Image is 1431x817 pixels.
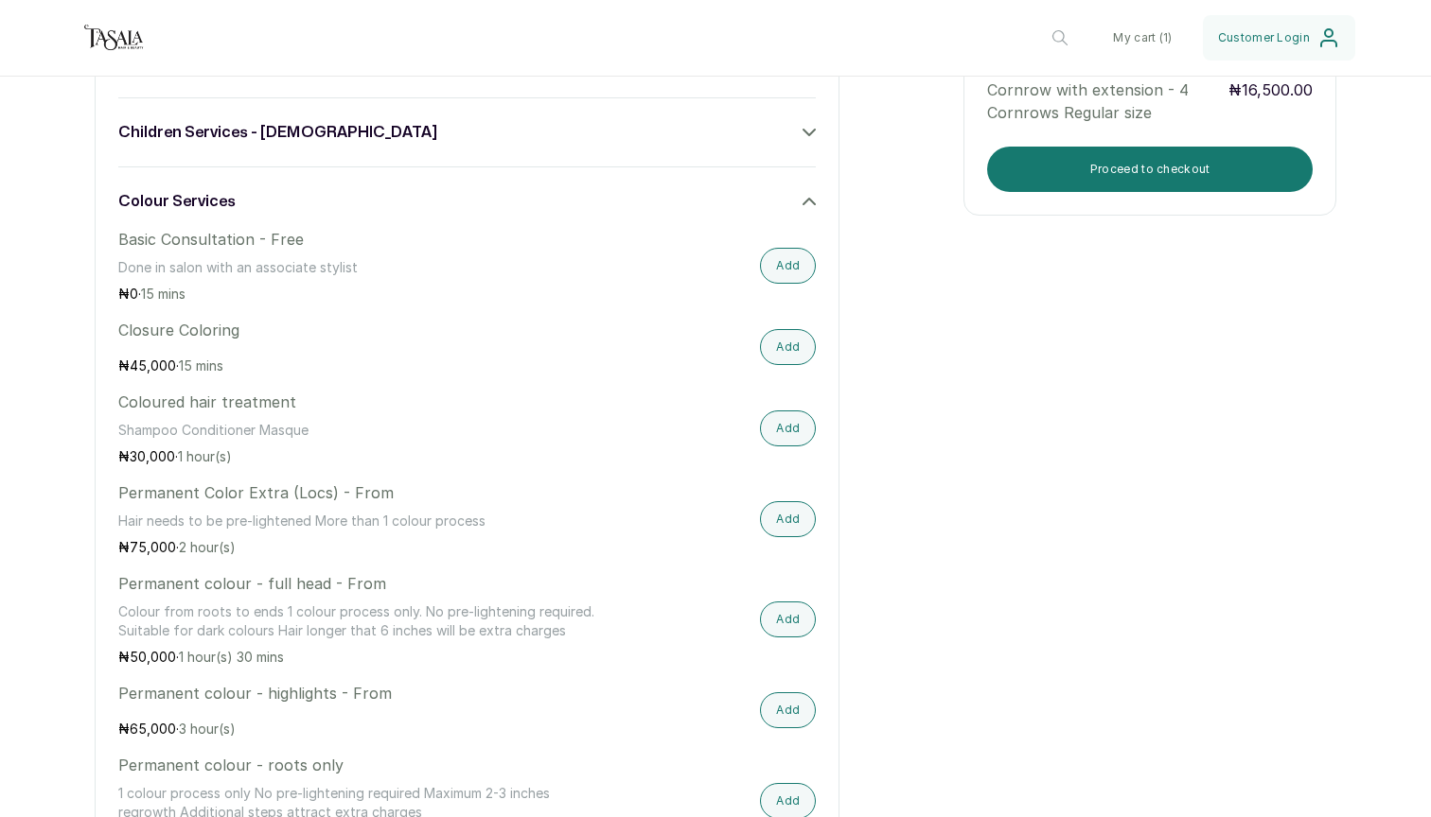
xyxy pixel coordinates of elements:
[118,754,607,776] p: Permanent colour - roots only
[987,78,1215,124] p: Cornrow with extension - 4 Cornrows Regular size
[1098,15,1187,61] button: My cart (1)
[1203,15,1355,61] button: Customer Login
[118,258,607,277] p: Done in salon with an associate stylist
[130,539,176,555] span: 75,000
[118,285,607,304] p: ₦ ·
[1218,30,1310,45] span: Customer Login
[118,481,607,504] p: Permanent Color Extra (Locs) - From
[179,649,284,665] span: 1 hour(s) 30 mins
[118,512,607,530] p: Hair needs to be pre-lightened More than 1 colour process
[118,538,607,557] p: ₦ ·
[760,692,816,728] button: Add
[118,356,607,375] p: ₦ ·
[179,721,236,737] span: 3 hour(s)
[118,682,607,704] p: Permanent colour - highlights - From
[179,357,223,374] span: 15 mins
[118,391,607,413] p: Coloured hair treatment
[760,329,816,365] button: Add
[760,410,816,446] button: Add
[76,19,151,57] img: business logo
[118,421,607,440] p: Shampoo Conditioner Masque
[987,147,1313,192] button: Proceed to checkout
[118,720,607,739] p: ₦ ·
[118,190,236,213] h3: colour services
[118,602,607,640] p: Colour from roots to ends 1 colour process only. No pre-lightening required. Suitable for dark co...
[760,501,816,537] button: Add
[118,648,607,667] p: ₦ ·
[1228,78,1313,124] p: ₦16,500.00
[760,601,816,637] button: Add
[118,572,607,595] p: Permanent colour - full head - From
[130,448,175,464] span: 30,000
[179,539,236,555] span: 2 hour(s)
[130,721,176,737] span: 65,000
[118,319,607,341] p: Closure Coloring
[130,357,176,374] span: 45,000
[760,248,816,284] button: Add
[118,228,607,251] p: Basic Consultation - Free
[130,286,138,302] span: 0
[118,121,437,144] h3: children services - [DEMOGRAPHIC_DATA]
[130,649,176,665] span: 50,000
[141,286,185,302] span: 15 mins
[118,447,607,466] p: ₦ ·
[178,448,232,464] span: 1 hour(s)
